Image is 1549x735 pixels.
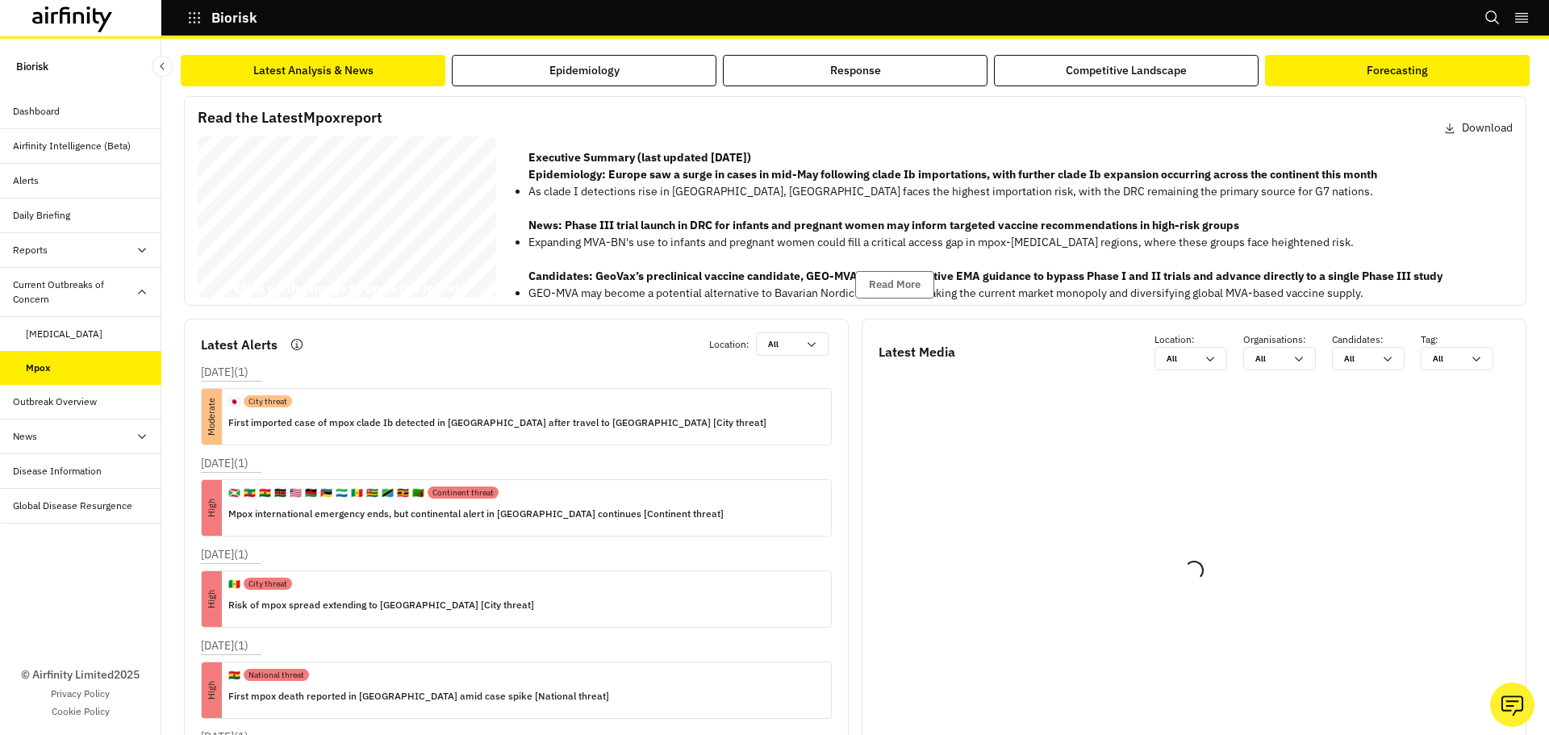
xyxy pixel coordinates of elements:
[248,669,304,681] p: National threat
[13,464,102,478] div: Disease Information
[26,327,102,341] div: [MEDICAL_DATA]
[228,505,724,523] p: Mpox international emergency ends, but continental alert in [GEOGRAPHIC_DATA] continues [Continen...
[1243,332,1332,347] p: Organisations :
[382,486,394,500] p: 🇹🇿
[228,596,534,614] p: Risk of mpox spread extending to [GEOGRAPHIC_DATA] [City threat]
[855,271,934,299] button: Read More
[13,104,60,119] div: Dashboard
[830,62,881,79] div: Response
[184,680,240,700] p: High
[205,175,311,194] span: Mpox Report
[26,361,51,375] div: Mpox
[320,486,332,500] p: 🇲🇿
[528,218,1239,232] strong: News: Phase III trial launch in DRC for infants and pregnant women may inform targeted vaccine re...
[528,150,747,165] strong: Executive Summary (last updated [DATE]
[187,4,257,31] button: Biorisk
[1484,4,1501,31] button: Search
[13,139,131,153] div: Airfinity Intelligence (Beta)
[205,257,266,275] span: [DATE]
[184,498,240,518] p: High
[274,486,286,500] p: 🇰🇪
[228,687,609,705] p: First mpox death reported in [GEOGRAPHIC_DATA] amid case spike [National threat]
[397,486,409,500] p: 🇺🇬
[16,52,48,81] p: Biorisk
[528,234,1443,251] p: Expanding MVA-BN's use to infants and pregnant women could fill a critical access gap in mpox-[ME...
[244,486,256,500] p: 🇪🇹
[259,486,271,500] p: 🇬🇭
[211,10,257,25] p: Biorisk
[290,486,302,500] p: 🇱🇷
[52,704,110,719] a: Cookie Policy
[207,296,223,299] span: © 2025 Airfinity
[528,269,1443,283] strong: Candidates: GeoVax’s preclinical vaccine candidate, GEO-MVA, receives positive EMA guidance to by...
[305,486,317,500] p: 🇲🇼
[13,208,70,223] div: Daily Briefing
[528,285,1443,302] p: GEO-MVA may become a potential alternative to Bavarian Nordic’s MVA-BN, breaking the current mark...
[747,150,751,165] strong: )
[1421,332,1509,347] p: Tag :
[13,499,132,513] div: Global Disease Resurgence
[201,546,248,563] p: [DATE] ( 1 )
[13,243,48,257] div: Reports
[13,173,39,188] div: Alerts
[709,337,749,352] p: Location :
[253,62,374,79] div: Latest Analysis & News
[549,62,620,79] div: Epidemiology
[248,578,287,590] p: City threat
[13,429,37,444] div: News
[432,487,494,499] p: Continent threat
[228,486,240,500] p: 🇧🇮
[13,278,136,307] div: Current Outbreaks of Concern
[245,148,436,284] span: This Airfinity report is intended to be used by [PERSON_NAME] at null exclusively. Not for reprod...
[228,577,240,591] p: 🇸🇳
[336,486,348,500] p: 🇸🇱
[21,666,140,683] p: © Airfinity Limited 2025
[412,486,424,500] p: 🇿🇲
[351,486,363,500] p: 🇸🇳
[248,395,287,407] p: City threat
[528,183,1443,200] p: As clade I detections rise in [GEOGRAPHIC_DATA], [GEOGRAPHIC_DATA] faces the highest importation ...
[184,407,240,427] p: Moderate
[528,167,1377,182] strong: Epidemiology: Europe saw a surge in cases in mid-May following clade Ib importations, with furthe...
[201,335,278,354] p: Latest Alerts
[1154,332,1243,347] p: Location :
[184,589,240,609] p: High
[1462,119,1513,136] p: Download
[152,56,173,77] button: Close Sidebar
[201,455,248,472] p: [DATE] ( 1 )
[225,296,246,299] span: Private & Co nfidential
[198,106,382,128] p: Read the Latest Mpox report
[1367,62,1428,79] div: Forecasting
[1490,683,1534,727] button: Ask our analysts
[13,395,97,409] div: Outbreak Overview
[1332,332,1421,347] p: Candidates :
[228,414,766,432] p: First imported case of mpox clade Ib detected in [GEOGRAPHIC_DATA] after travel to [GEOGRAPHIC_DA...
[51,687,110,701] a: Privacy Policy
[228,668,240,683] p: 🇬🇭
[201,637,248,654] p: [DATE] ( 1 )
[228,395,240,409] p: 🇯🇵
[366,486,378,500] p: 🇹🇬
[879,342,955,361] p: Latest Media
[201,364,248,381] p: [DATE] ( 1 )
[1066,62,1187,79] div: Competitive Landscape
